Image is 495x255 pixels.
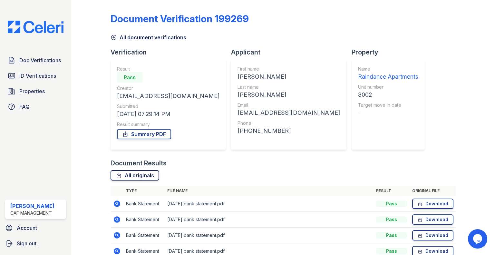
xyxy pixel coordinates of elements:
[468,229,489,249] iframe: chat widget
[123,186,165,196] th: Type
[358,66,418,72] div: Name
[238,108,340,117] div: [EMAIL_ADDRESS][DOMAIN_NAME]
[3,221,69,234] a: Account
[3,21,69,33] img: CE_Logo_Blue-a8612792a0a2168367f1c8372b55b34899dd931a85d93a1a3d3e32e68fde9ad4.png
[3,237,69,250] a: Sign out
[410,186,456,196] th: Original file
[117,129,171,139] a: Summary PDF
[352,48,430,57] div: Property
[17,240,36,247] span: Sign out
[238,102,340,108] div: Email
[358,84,418,90] div: Unit number
[376,216,407,223] div: Pass
[19,56,61,64] span: Doc Verifications
[117,66,219,72] div: Result
[5,54,66,67] a: Doc Verifications
[5,85,66,98] a: Properties
[358,102,418,108] div: Target move in date
[238,66,340,72] div: First name
[231,48,352,57] div: Applicant
[111,48,231,57] div: Verification
[123,196,165,212] td: Bank Statement
[165,212,374,228] td: [DATE] bank statement.pdf
[117,72,143,83] div: Pass
[238,84,340,90] div: Last name
[111,170,159,181] a: All originals
[5,100,66,113] a: FAQ
[238,126,340,135] div: [PHONE_NUMBER]
[165,186,374,196] th: File name
[5,69,66,82] a: ID Verifications
[123,212,165,228] td: Bank Statement
[374,186,410,196] th: Result
[117,103,219,110] div: Submitted
[165,228,374,243] td: [DATE] bank statement.pdf
[19,87,45,95] span: Properties
[412,214,453,225] a: Download
[123,228,165,243] td: Bank Statement
[165,196,374,212] td: [DATE] bank statement.pdf
[19,72,56,80] span: ID Verifications
[376,232,407,239] div: Pass
[412,230,453,240] a: Download
[10,210,54,216] div: CAF Management
[412,199,453,209] a: Download
[238,90,340,99] div: [PERSON_NAME]
[358,66,418,81] a: Name Raindance Apartments
[10,202,54,210] div: [PERSON_NAME]
[358,72,418,81] div: Raindance Apartments
[376,248,407,254] div: Pass
[117,121,219,128] div: Result summary
[238,120,340,126] div: Phone
[358,108,418,117] div: -
[17,224,37,232] span: Account
[117,92,219,101] div: [EMAIL_ADDRESS][DOMAIN_NAME]
[111,159,167,168] div: Document Results
[376,201,407,207] div: Pass
[117,85,219,92] div: Creator
[111,34,186,41] a: All document verifications
[117,110,219,119] div: [DATE] 07:29:14 PM
[358,90,418,99] div: 3002
[111,13,249,25] div: Document Verification 199269
[238,72,340,81] div: [PERSON_NAME]
[19,103,30,111] span: FAQ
